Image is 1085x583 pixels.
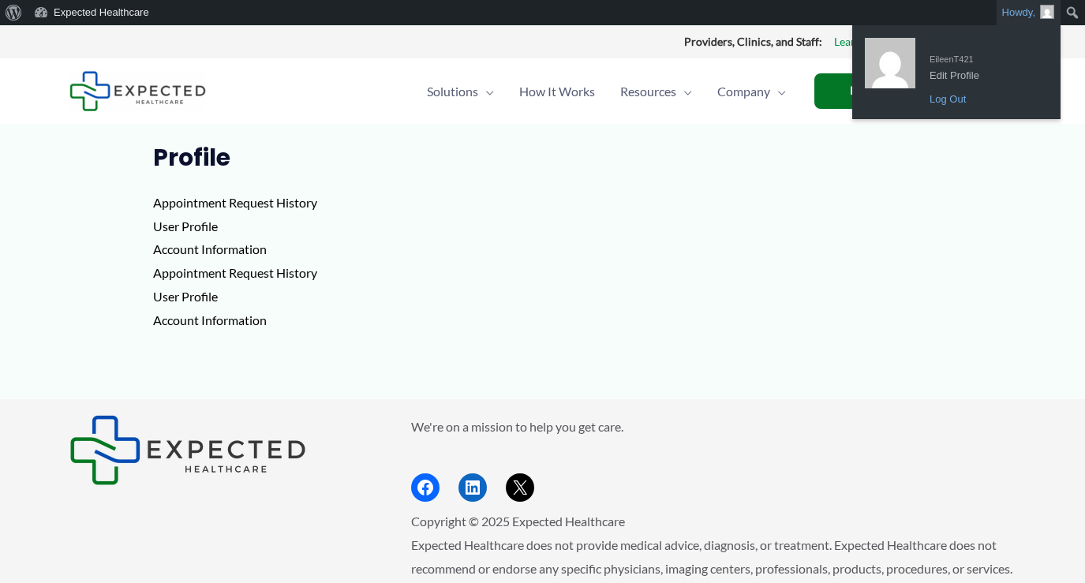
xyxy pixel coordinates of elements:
[414,64,799,119] nav: Primary Site Navigation
[427,64,478,119] span: Solutions
[69,415,306,485] img: Expected Healthcare Logo - side, dark font, small
[414,64,507,119] a: SolutionsMenu Toggle
[705,64,799,119] a: CompanyMenu Toggle
[411,415,1016,503] aside: Footer Widget 2
[770,64,786,119] span: Menu Toggle
[69,415,372,485] aside: Footer Widget 1
[834,32,891,52] a: Learn More
[411,514,625,529] span: Copyright © 2025 Expected Healthcare
[676,64,692,119] span: Menu Toggle
[411,415,1016,439] p: We're on a mission to help you get care.
[930,63,1040,77] span: Edit Profile
[153,144,932,172] h1: Profile
[620,64,676,119] span: Resources
[717,64,770,119] span: Company
[507,64,608,119] a: How It Works
[608,64,705,119] a: ResourcesMenu Toggle
[922,89,1048,110] a: Log Out
[69,71,206,111] img: Expected Healthcare Logo - side, dark font, small
[930,49,1040,63] span: EileenT421
[852,25,1061,119] ul: Howdy,
[814,73,953,109] a: Find a Clinic
[153,191,932,331] p: Appointment Request History User Profile Account Information Appointment Request History User Pro...
[519,64,595,119] span: How It Works
[478,64,494,119] span: Menu Toggle
[684,35,822,48] strong: Providers, Clinics, and Staff:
